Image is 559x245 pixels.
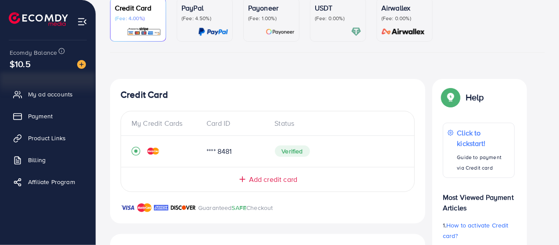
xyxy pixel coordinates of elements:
[115,3,161,13] p: Credit Card
[275,146,310,157] span: Verified
[77,60,86,69] img: image
[198,27,228,37] img: card
[28,134,66,142] span: Product Links
[121,202,135,213] img: brand
[268,118,404,128] div: Status
[443,185,515,213] p: Most Viewed Payment Articles
[154,202,168,213] img: brand
[7,173,89,191] a: Affiliate Program
[182,15,228,22] p: (Fee: 4.50%)
[7,107,89,125] a: Payment
[457,152,510,173] p: Guide to payment via Credit card
[522,206,552,238] iframe: Chat
[10,48,57,57] span: Ecomdy Balance
[315,3,361,13] p: USDT
[381,3,428,13] p: Airwallex
[199,118,267,128] div: Card ID
[443,221,509,240] span: How to activate Credit card?
[248,15,295,22] p: (Fee: 1.00%)
[137,202,152,213] img: brand
[315,15,361,22] p: (Fee: 0.00%)
[132,147,140,156] svg: record circle
[381,15,428,22] p: (Fee: 0.00%)
[77,17,87,27] img: menu
[10,57,31,70] span: $10.5
[466,92,484,103] p: Help
[127,27,161,37] img: card
[115,15,161,22] p: (Fee: 4.00%)
[457,128,510,149] p: Click to kickstart!
[171,202,196,213] img: brand
[443,220,515,241] p: 1.
[7,129,89,147] a: Product Links
[198,202,273,213] p: Guaranteed Checkout
[132,118,199,128] div: My Credit Cards
[379,27,428,37] img: card
[248,3,295,13] p: Payoneer
[249,174,297,185] span: Add credit card
[28,90,73,99] span: My ad accounts
[266,27,295,37] img: card
[28,112,53,121] span: Payment
[232,203,247,212] span: SAFE
[7,85,89,103] a: My ad accounts
[28,178,75,186] span: Affiliate Program
[182,3,228,13] p: PayPal
[147,148,159,155] img: credit
[351,27,361,37] img: card
[121,89,415,100] h4: Credit Card
[28,156,46,164] span: Billing
[9,12,68,26] img: logo
[7,151,89,169] a: Billing
[443,89,459,105] img: Popup guide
